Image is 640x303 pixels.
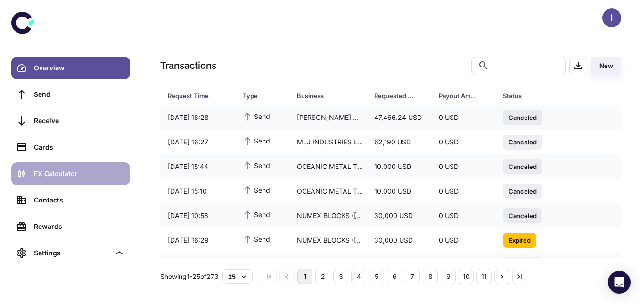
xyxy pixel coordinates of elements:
[160,59,216,73] h1: Transactions
[591,57,621,75] button: New
[260,269,529,284] nav: pagination navigation
[34,63,124,73] div: Overview
[367,231,431,249] div: 30,000 USD
[439,89,492,102] span: Payout Amount
[431,182,496,200] div: 0 USD
[160,207,235,225] div: [DATE] 10:56
[297,269,312,284] button: page 1
[503,210,542,220] span: Canceled
[289,182,367,200] div: OCEANIC METAL TRADING CO.,LTD
[367,158,431,176] div: 10,000 USD
[387,269,402,284] button: Go to page 6
[243,89,273,102] div: Type
[503,89,582,102] span: Status
[289,231,367,249] div: NUMEX BLOCKS ([GEOGRAPHIC_DATA]) PVT LTD
[243,185,270,195] span: Send
[34,195,124,205] div: Contacts
[34,168,124,179] div: FX Calculator
[431,256,496,274] div: 0 USD
[160,271,219,282] p: Showing 1-25 of 273
[374,89,415,102] div: Requested Amount
[160,231,235,249] div: [DATE] 16:29
[222,269,253,284] button: 25
[34,142,124,152] div: Cards
[11,242,130,264] div: Settings
[503,161,542,171] span: Canceled
[11,109,130,132] a: Receive
[243,209,270,219] span: Send
[476,269,492,284] button: Go to page 11
[431,207,496,225] div: 0 USD
[423,269,438,284] button: Go to page 8
[459,269,474,284] button: Go to page 10
[503,112,542,122] span: Canceled
[34,89,124,100] div: Send
[243,135,270,146] span: Send
[512,269,527,284] button: Go to last page
[289,256,367,274] div: NUMEX BLOCKS ([GEOGRAPHIC_DATA]) PVT LTD
[243,234,270,244] span: Send
[243,89,286,102] span: Type
[160,133,235,151] div: [DATE] 16:27
[602,8,621,27] button: I
[405,269,420,284] button: Go to page 7
[367,182,431,200] div: 10,000 USD
[11,136,130,159] a: Cards
[431,231,496,249] div: 0 USD
[11,57,130,79] a: Overview
[503,137,542,146] span: Canceled
[34,221,124,232] div: Rewards
[11,189,130,211] a: Contacts
[243,111,270,121] span: Send
[289,207,367,225] div: NUMEX BLOCKS ([GEOGRAPHIC_DATA]) PVT LTD
[11,162,130,185] a: FX Calculator
[367,133,431,151] div: 62,190 USD
[11,215,130,238] a: Rewards
[243,160,270,170] span: Send
[503,186,542,195] span: Canceled
[160,256,235,274] div: [DATE] 16:07
[289,133,367,151] div: MLJ INDUSTRIES LIMITED
[431,109,496,126] div: 0 USD
[160,109,235,126] div: [DATE] 16:28
[367,207,431,225] div: 30,000 USD
[289,158,367,176] div: OCEANIC METAL TRADING CO.,LTD
[494,269,509,284] button: Go to next page
[374,89,427,102] span: Requested Amount
[431,133,496,151] div: 0 USD
[168,89,231,102] span: Request Time
[333,269,348,284] button: Go to page 3
[34,116,124,126] div: Receive
[34,248,110,258] div: Settings
[367,256,431,274] div: 30,000 USD
[160,158,235,176] div: [DATE] 15:44
[289,109,367,126] div: [PERSON_NAME] DENISSION ([GEOGRAPHIC_DATA]) PRIVATE LTD
[431,158,496,176] div: 0 USD
[441,269,456,284] button: Go to page 9
[315,269,330,284] button: Go to page 2
[351,269,366,284] button: Go to page 4
[503,235,536,244] span: Expired
[160,182,235,200] div: [DATE] 15:10
[168,89,219,102] div: Request Time
[503,89,570,102] div: Status
[369,269,384,284] button: Go to page 5
[367,109,431,126] div: 47,466.24 USD
[608,271,631,294] div: Open Intercom Messenger
[11,83,130,106] a: Send
[439,89,480,102] div: Payout Amount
